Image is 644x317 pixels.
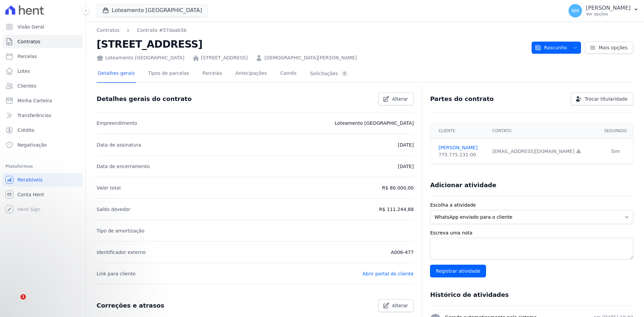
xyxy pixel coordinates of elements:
[430,291,508,299] h3: Histórico de atividades
[430,202,633,209] label: Escolha a atividade
[335,119,414,127] p: Loteamento [GEOGRAPHIC_DATA]
[438,144,484,151] a: [PERSON_NAME]
[7,294,23,310] iframe: Intercom live chat
[398,141,414,149] p: [DATE]
[97,65,136,83] a: Detalhes gerais
[563,1,644,20] button: NM [PERSON_NAME] Ver opções
[20,294,26,300] span: 1
[279,65,298,83] a: Carnês
[5,252,139,299] iframe: Intercom notifications mensagem
[310,70,348,77] div: Solicitações
[97,162,150,170] p: Data de encerramento
[492,148,594,155] div: [EMAIL_ADDRESS][DOMAIN_NAME]
[264,54,357,61] a: [DEMOGRAPHIC_DATA][PERSON_NAME]
[3,173,83,187] a: Recebíveis
[488,123,598,139] th: Contato
[598,123,633,139] th: Segurado
[3,123,83,137] a: Crédito
[17,53,37,60] span: Parcelas
[430,123,488,139] th: Cliente
[97,95,192,103] h3: Detalhes gerais do contrato
[572,8,579,13] span: NM
[137,27,186,34] a: Contrato #57daab5b
[17,97,52,104] span: Minha Carteira
[398,162,414,170] p: [DATE]
[392,96,408,102] span: Alterar
[201,54,248,61] a: [STREET_ADDRESS]
[392,302,408,309] span: Alterar
[340,70,348,77] div: 0
[97,27,526,34] nav: Breadcrumb
[599,44,628,51] span: Mais opções
[3,20,83,34] a: Visão Geral
[97,119,137,127] p: Empreendimento
[17,23,44,30] span: Visão Geral
[97,141,141,149] p: Data de assinatura
[17,83,36,89] span: Clientes
[3,35,83,48] a: Contratos
[97,184,121,192] p: Valor total
[309,65,350,83] a: Solicitações0
[382,184,414,192] p: R$ 80.000,00
[430,265,486,277] input: Registrar atividade
[3,79,83,93] a: Clientes
[97,302,164,310] h3: Correções e atrasos
[17,38,40,45] span: Contratos
[532,42,581,54] button: Rascunho
[430,95,494,103] h3: Partes do contrato
[3,188,83,201] a: Conta Hent
[391,248,414,256] p: A006-477
[17,112,51,119] span: Transferências
[586,5,631,11] p: [PERSON_NAME]
[3,64,83,78] a: Lotes
[97,205,130,213] p: Saldo devedor
[97,227,145,235] p: Tipo de amortização
[378,93,414,105] a: Alterar
[5,162,80,170] div: Plataformas
[571,93,633,105] a: Trocar titularidade
[97,4,208,17] button: Loteamento [GEOGRAPHIC_DATA]
[430,229,633,236] label: Escreva uma nota
[97,27,186,34] nav: Breadcrumb
[535,42,567,54] span: Rascunho
[97,248,146,256] p: Identificador externo
[430,181,496,189] h3: Adicionar atividade
[97,54,184,61] div: Loteamento [GEOGRAPHIC_DATA]
[97,27,119,34] a: Contratos
[17,176,43,183] span: Recebíveis
[585,42,633,54] a: Mais opções
[598,139,633,164] td: Sim
[585,96,628,102] span: Trocar titularidade
[379,205,414,213] p: R$ 111.244,88
[378,299,414,312] a: Alterar
[3,109,83,122] a: Transferências
[362,271,414,276] a: Abrir portal do cliente
[17,142,47,148] span: Negativação
[234,65,268,83] a: Antecipações
[3,138,83,152] a: Negativação
[586,11,631,17] p: Ver opções
[97,37,526,52] h2: [STREET_ADDRESS]
[3,50,83,63] a: Parcelas
[17,191,44,198] span: Conta Hent
[201,65,223,83] a: Parcelas
[438,151,484,158] div: 775.775.231-00
[17,68,30,74] span: Lotes
[147,65,191,83] a: Tipos de parcelas
[17,127,35,134] span: Crédito
[3,94,83,107] a: Minha Carteira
